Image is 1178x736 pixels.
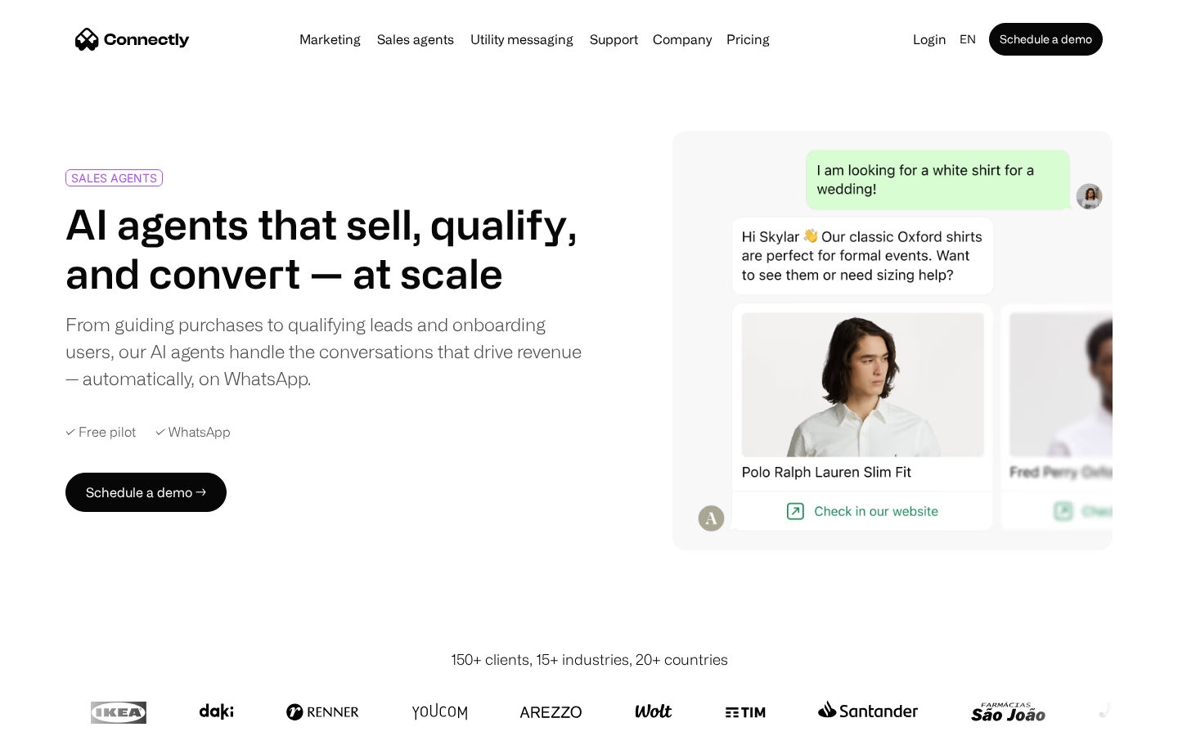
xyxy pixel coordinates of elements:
[720,33,776,46] a: Pricing
[33,707,98,730] ul: Language list
[953,28,986,51] div: en
[653,28,712,51] div: Company
[65,311,582,392] div: From guiding purchases to qualifying leads and onboarding users, our AI agents handle the convers...
[71,172,157,184] div: SALES AGENTS
[451,648,728,671] div: 150+ clients, 15+ industries, 20+ countries
[906,28,953,51] a: Login
[960,28,976,51] div: en
[65,200,582,298] h1: AI agents that sell, qualify, and convert — at scale
[16,706,98,730] aside: Language selected: English
[583,33,645,46] a: Support
[293,33,367,46] a: Marketing
[65,473,227,512] a: Schedule a demo →
[155,424,231,440] div: ✓ WhatsApp
[989,23,1103,56] a: Schedule a demo
[371,33,461,46] a: Sales agents
[65,424,136,440] div: ✓ Free pilot
[648,28,717,51] div: Company
[75,27,190,52] a: home
[464,33,580,46] a: Utility messaging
